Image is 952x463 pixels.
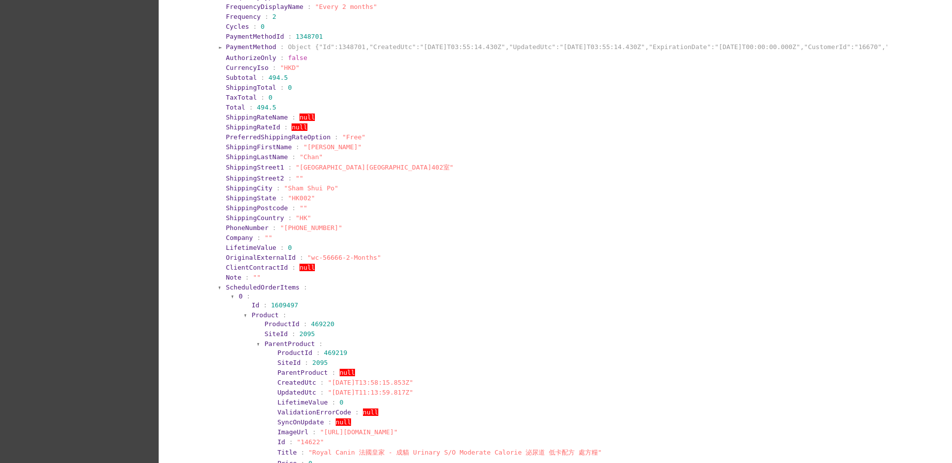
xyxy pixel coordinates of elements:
[308,449,602,456] span: "Royal Canin 法國皇家 - 成貓 Urinary S/O Moderate Calorie 泌尿道 低卡配方 處方糧"
[328,418,332,426] span: :
[269,74,288,81] span: 494.5
[226,33,284,40] span: PaymentMethodId
[226,43,276,51] span: PaymentMethod
[226,23,249,30] span: Cycles
[292,123,307,131] span: null
[340,369,355,376] span: null
[226,264,288,271] span: ClientContractId
[319,340,323,347] span: :
[315,3,377,10] span: "Every 2 months"
[277,369,328,376] span: ParentProduct
[303,284,307,291] span: :
[299,330,315,338] span: 2095
[269,94,273,101] span: 0
[226,54,276,61] span: AuthorizeOnly
[226,174,284,182] span: ShippingStreet2
[226,204,288,212] span: ShippingPostcode
[251,301,259,309] span: Id
[296,164,453,171] span: "[GEOGRAPHIC_DATA][GEOGRAPHIC_DATA]402室"
[226,3,303,10] span: FrequencyDisplayName
[303,143,361,151] span: "[PERSON_NAME]"
[280,54,284,61] span: :
[312,359,328,366] span: 2095
[226,214,284,222] span: ShippingCountry
[280,64,299,71] span: "HKD"
[277,408,351,416] span: ValidationErrorCode
[226,254,296,261] span: OriginalExternalId
[297,438,324,446] span: "14622"
[264,320,299,328] span: ProductId
[340,399,344,406] span: 0
[245,274,249,281] span: :
[276,184,280,192] span: :
[277,399,328,406] span: LifetimeValue
[226,284,299,291] span: ScheduledOrderItems
[226,143,292,151] span: ShippingFirstName
[257,234,261,241] span: :
[299,153,323,161] span: "Chan"
[226,184,272,192] span: ShippingCity
[277,438,285,446] span: Id
[288,244,292,251] span: 0
[288,214,292,222] span: :
[261,23,265,30] span: 0
[277,349,312,356] span: ProductId
[261,94,265,101] span: :
[299,254,303,261] span: :
[280,43,284,51] span: :
[226,234,253,241] span: Company
[257,104,276,111] span: 494.5
[280,224,342,231] span: "[PHONE_NUMBER]"
[289,438,293,446] span: :
[226,133,330,141] span: PreferredShippingRateOption
[226,84,276,91] span: ShippingTotal
[277,379,316,386] span: CreatedUtc
[336,418,351,426] span: null
[265,13,269,20] span: :
[272,224,276,231] span: :
[292,204,296,212] span: :
[226,123,280,131] span: ShippingRateId
[292,114,296,121] span: :
[226,64,268,71] span: CurrencyIso
[296,214,311,222] span: "HK"
[226,153,288,161] span: ShippingLastName
[320,428,398,436] span: "[URL][DOMAIN_NAME]"
[226,114,288,121] span: ShippingRateName
[226,74,257,81] span: Subtotal
[292,330,296,338] span: :
[304,359,308,366] span: :
[246,292,250,300] span: :
[284,184,339,192] span: "Sham Shui Po"
[277,428,308,436] span: ImageUrl
[226,94,257,101] span: TaxTotal
[288,174,292,182] span: :
[238,292,242,300] span: 0
[332,399,336,406] span: :
[251,311,279,319] span: Product
[271,301,298,309] span: 1609497
[299,264,315,271] span: null
[307,3,311,10] span: :
[272,13,276,20] span: 2
[312,428,316,436] span: :
[292,264,296,271] span: :
[320,389,324,396] span: :
[342,133,365,141] span: "Free"
[226,164,284,171] span: ShippingStreet1
[226,224,268,231] span: PhoneNumber
[226,244,276,251] span: LifetimeValue
[332,369,336,376] span: :
[226,104,245,111] span: Total
[303,320,307,328] span: :
[288,33,292,40] span: :
[280,194,284,202] span: :
[226,194,276,202] span: ShippingState
[264,330,288,338] span: SiteId
[263,301,267,309] span: :
[299,204,307,212] span: ""
[288,54,307,61] span: false
[296,174,303,182] span: ""
[299,114,315,121] span: null
[288,164,292,171] span: :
